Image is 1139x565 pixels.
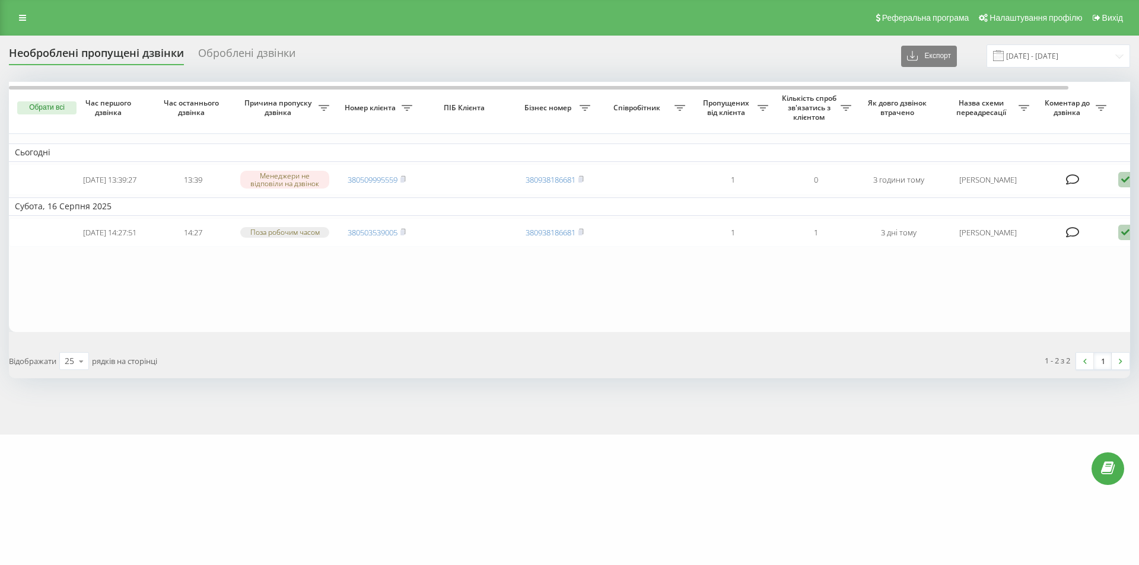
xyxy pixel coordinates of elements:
span: Пропущених від клієнта [697,98,758,117]
span: Відображати [9,356,56,366]
span: Кількість спроб зв'язатись з клієнтом [780,94,841,122]
span: Як довго дзвінок втрачено [867,98,931,117]
td: [DATE] 14:27:51 [68,218,151,247]
td: 1 [691,218,774,247]
a: 380503539005 [348,227,397,238]
span: Час першого дзвінка [78,98,142,117]
div: Оброблені дзвінки [198,47,295,65]
div: 1 - 2 з 2 [1045,355,1070,366]
span: Коментар до дзвінка [1041,98,1096,117]
td: 1 [774,218,857,247]
span: Номер клієнта [341,103,402,113]
a: 380938186681 [526,227,575,238]
td: 13:39 [151,164,234,196]
a: 380509995559 [348,174,397,185]
td: [PERSON_NAME] [940,164,1035,196]
a: 1 [1094,353,1112,369]
td: 3 години тому [857,164,940,196]
span: Бізнес номер [519,103,580,113]
td: 14:27 [151,218,234,247]
td: [PERSON_NAME] [940,218,1035,247]
span: Час останнього дзвінка [161,98,225,117]
td: 1 [691,164,774,196]
span: Співробітник [602,103,675,113]
span: Налаштування профілю [990,13,1082,23]
td: 3 дні тому [857,218,940,247]
div: 25 [65,355,74,367]
div: Менеджери не відповіли на дзвінок [240,171,329,189]
button: Обрати всі [17,101,77,114]
span: рядків на сторінці [92,356,157,366]
span: Причина пропуску дзвінка [240,98,319,117]
button: Експорт [901,46,957,67]
div: Необроблені пропущені дзвінки [9,47,184,65]
span: Назва схеми переадресації [946,98,1019,117]
span: Реферальна програма [882,13,969,23]
a: 380938186681 [526,174,575,185]
div: Поза робочим часом [240,227,329,237]
span: ПІБ Клієнта [428,103,503,113]
td: [DATE] 13:39:27 [68,164,151,196]
td: 0 [774,164,857,196]
span: Вихід [1102,13,1123,23]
